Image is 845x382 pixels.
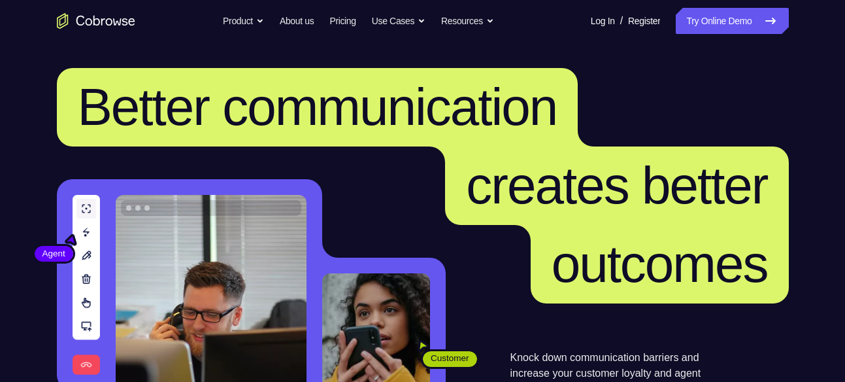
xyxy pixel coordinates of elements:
[372,8,425,34] button: Use Cases
[620,13,623,29] span: /
[628,8,660,34] a: Register
[78,78,557,136] span: Better communication
[591,8,615,34] a: Log In
[280,8,314,34] a: About us
[223,8,264,34] button: Product
[552,235,768,293] span: outcomes
[57,13,135,29] a: Go to the home page
[676,8,788,34] a: Try Online Demo
[466,156,767,215] span: creates better
[441,8,494,34] button: Resources
[329,8,356,34] a: Pricing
